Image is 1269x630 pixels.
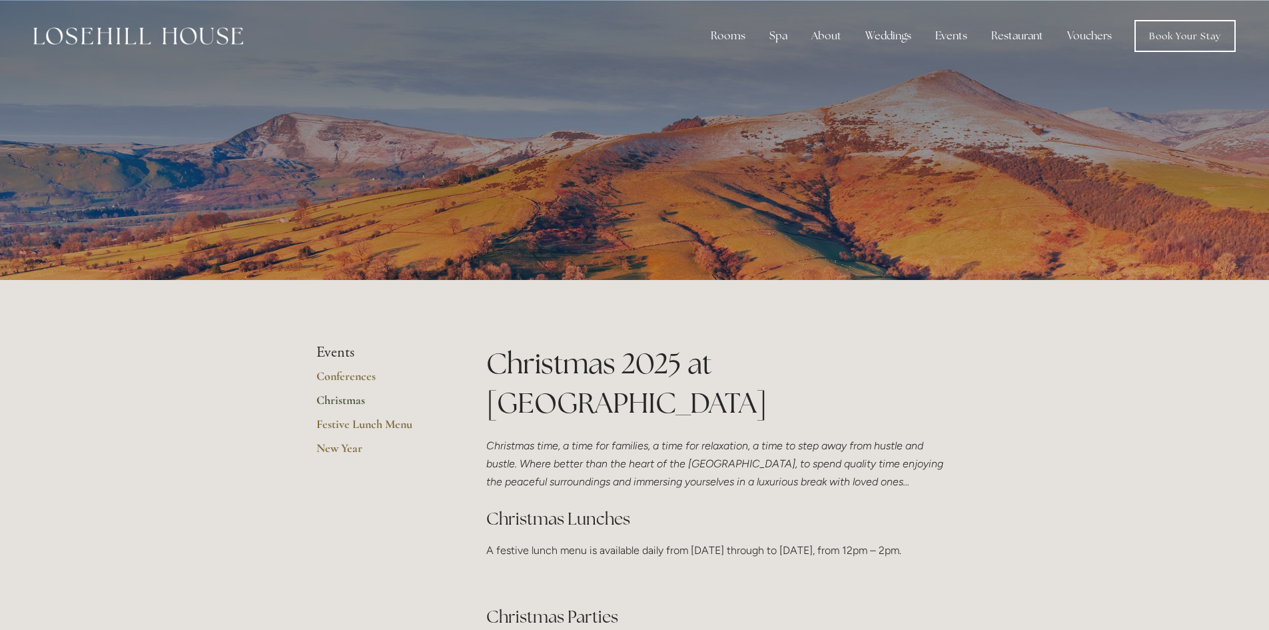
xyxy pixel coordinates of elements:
[33,27,243,45] img: Losehill House
[801,23,852,49] div: About
[759,23,798,49] div: Spa
[486,507,953,531] h2: Christmas Lunches
[316,344,444,361] li: Events
[855,23,922,49] div: Weddings
[316,441,444,465] a: New Year
[981,23,1054,49] div: Restaurant
[486,605,953,629] h2: Christmas Parties
[316,369,444,393] a: Conferences
[1134,20,1236,52] a: Book Your Stay
[316,417,444,441] a: Festive Lunch Menu
[316,393,444,417] a: Christmas
[925,23,978,49] div: Events
[486,344,953,423] h1: Christmas 2025 at [GEOGRAPHIC_DATA]
[700,23,756,49] div: Rooms
[486,439,946,488] em: Christmas time, a time for families, a time for relaxation, a time to step away from hustle and b...
[486,541,953,559] p: A festive lunch menu is available daily from [DATE] through to [DATE], from 12pm – 2pm.
[1057,23,1122,49] a: Vouchers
